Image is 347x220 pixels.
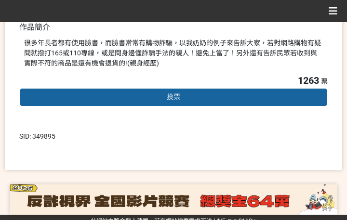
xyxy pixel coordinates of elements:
[24,38,323,68] div: 很多年長者都有使用臉書，而臉書常常有購物詐騙，以我奶奶的例子來告訴大家，若對網路購物有疑問就撥打165或110專線，或是問身邊懂詐騙手法的親人！避免上當了！另外還有告訴民眾若收到與實際不符的商品...
[10,184,337,215] img: d5dd58f8-aeb6-44fd-a984-c6eabd100919.png
[19,23,50,32] span: 作品簡介
[19,132,55,140] span: SID: 349895
[321,78,328,85] span: 票
[243,131,292,141] iframe: IFrame Embed
[167,93,180,101] span: 投票
[298,75,319,86] span: 1263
